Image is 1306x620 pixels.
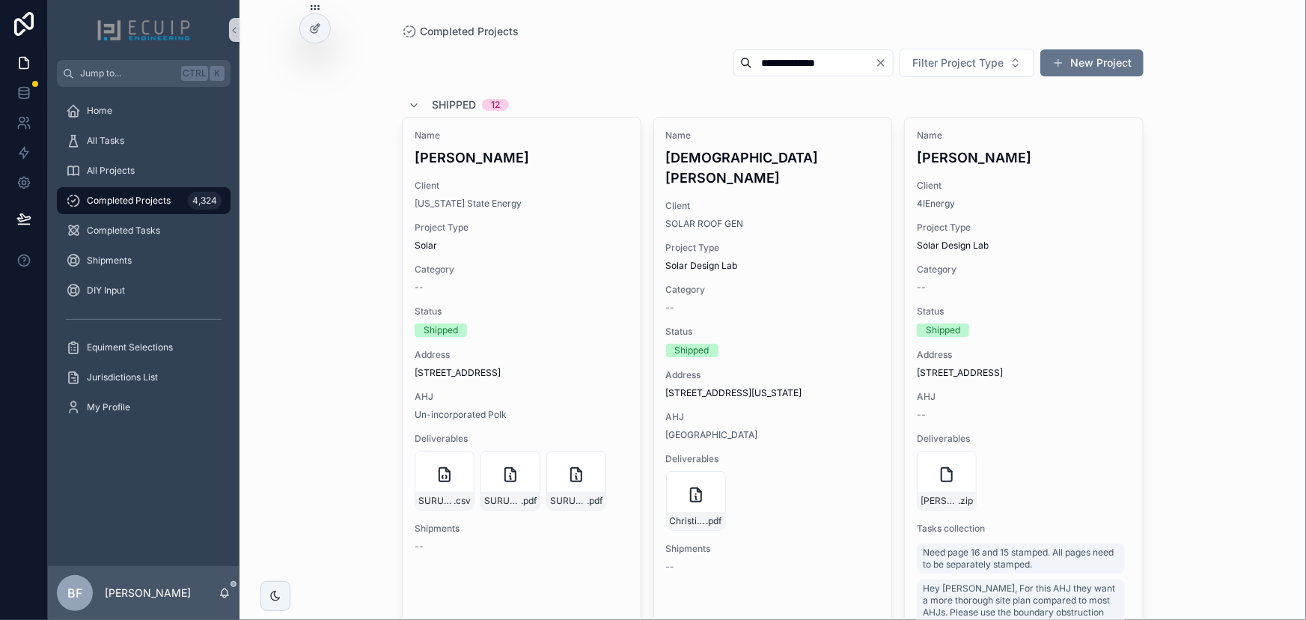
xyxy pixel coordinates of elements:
[424,323,458,337] div: Shipped
[415,240,437,252] span: Solar
[917,264,1131,276] span: Category
[917,198,955,210] a: 4IEnergy
[917,391,1131,403] span: AHJ
[666,387,880,399] span: [STREET_ADDRESS][US_STATE]
[87,341,173,353] span: Equiment Selections
[420,24,519,39] span: Completed Projects
[415,148,629,168] h4: [PERSON_NAME]
[670,515,707,527] span: Christian-Milan-Engineering_signed
[921,495,958,507] span: [PERSON_NAME]-Engineering-Signed
[87,225,160,237] span: Completed Tasks
[666,561,675,573] span: --
[666,302,675,314] span: --
[917,367,1131,379] span: [STREET_ADDRESS]
[57,157,231,184] a: All Projects
[87,105,112,117] span: Home
[415,180,629,192] span: Client
[57,394,231,421] a: My Profile
[926,323,960,337] div: Shipped
[97,18,191,42] img: App logo
[415,367,629,379] span: [STREET_ADDRESS]
[917,180,1131,192] span: Client
[415,541,424,553] span: --
[57,187,231,214] a: Completed Projects4,324
[917,349,1131,361] span: Address
[917,544,1125,574] a: Need page 16 and 15 stamped. All pages need to be separately stamped.
[1040,49,1144,76] button: New Project
[521,495,537,507] span: .pdf
[57,60,231,87] button: Jump to...CtrlK
[415,264,629,276] span: Category
[181,66,208,81] span: Ctrl
[415,391,629,403] span: AHJ
[415,409,507,421] a: Un-incorporated Polk
[666,369,880,381] span: Address
[454,495,471,507] span: .csv
[675,344,710,357] div: Shipped
[917,409,926,421] span: --
[587,495,602,507] span: .pdf
[917,306,1131,317] span: Status
[87,135,124,147] span: All Tasks
[57,334,231,361] a: Equiment Selections
[917,130,1131,142] span: Name
[87,285,125,297] span: DIY Input
[550,495,587,507] span: SURUJNATH-THONAYDAR-Structural-Letter_signed
[666,130,880,142] span: Name
[415,306,629,317] span: Status
[666,148,880,188] h4: [DEMOGRAPHIC_DATA][PERSON_NAME]
[57,127,231,154] a: All Tasks
[666,242,880,254] span: Project Type
[415,282,424,294] span: --
[900,49,1034,77] button: Select Button
[87,255,132,267] span: Shipments
[67,584,82,602] span: BF
[105,586,191,601] p: [PERSON_NAME]
[415,433,629,445] span: Deliverables
[917,433,1131,445] span: Deliverables
[57,277,231,304] a: DIY Input
[432,97,476,112] span: Shipped
[57,217,231,244] a: Completed Tasks
[484,495,521,507] span: SURUJNATH-THONAYDAR-Addon_signed
[923,547,1119,571] span: Need page 16 and 15 stamped. All pages need to be separately stamped.
[666,200,880,212] span: Client
[666,453,880,465] span: Deliverables
[917,523,1131,535] span: Tasks collection
[666,429,758,441] a: [GEOGRAPHIC_DATA]
[666,284,880,296] span: Category
[415,130,629,142] span: Name
[666,326,880,338] span: Status
[87,195,171,207] span: Completed Projects
[912,55,1004,70] span: Filter Project Type
[917,222,1131,234] span: Project Type
[917,282,926,294] span: --
[415,222,629,234] span: Project Type
[917,240,989,252] span: Solar Design Lab
[87,371,158,383] span: Jurisdictions List
[57,364,231,391] a: Jurisdictions List
[875,57,893,69] button: Clear
[666,411,880,423] span: AHJ
[418,495,454,507] span: SURUJNATH-[GEOGRAPHIC_DATA]-BOM
[958,495,973,507] span: .zip
[415,523,629,535] span: Shipments
[666,543,880,555] span: Shipments
[48,87,239,440] div: scrollable content
[415,198,522,210] a: [US_STATE] State Energy
[666,260,738,272] span: Solar Design Lab
[402,24,519,39] a: Completed Projects
[87,401,130,413] span: My Profile
[211,67,223,79] span: K
[491,99,500,111] div: 12
[188,192,222,210] div: 4,324
[666,218,744,230] a: SOLAR ROOF GEN
[707,515,722,527] span: .pdf
[57,97,231,124] a: Home
[415,349,629,361] span: Address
